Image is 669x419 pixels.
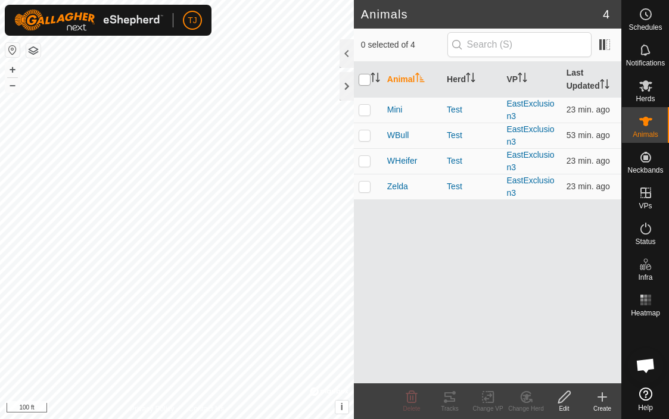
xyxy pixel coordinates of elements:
[26,43,41,58] button: Map Layers
[447,180,497,193] div: Test
[5,78,20,92] button: –
[5,43,20,57] button: Reset Map
[567,105,610,114] span: Sep 24, 2025 at 7:30 PM
[387,155,418,167] span: WHeifer
[638,404,653,411] span: Help
[567,156,610,165] span: Sep 24, 2025 at 7:30 PM
[567,182,610,191] span: Sep 24, 2025 at 7:30 PM
[469,404,507,413] div: Change VP
[335,401,348,414] button: i
[371,74,380,84] p-sorticon: Activate to sort
[639,202,652,209] span: VPs
[415,74,425,84] p-sorticon: Activate to sort
[382,62,442,98] th: Animal
[507,404,545,413] div: Change Herd
[14,10,163,31] img: Gallagher Logo
[361,7,603,21] h2: Animals
[506,176,554,198] a: EastExclusion3
[442,62,502,98] th: Herd
[5,62,20,77] button: +
[502,62,561,98] th: VP
[387,180,408,193] span: Zelda
[447,32,592,57] input: Search (S)
[188,14,197,27] span: TJ
[626,60,665,67] span: Notifications
[628,348,664,383] div: Open chat
[627,167,663,174] span: Neckbands
[583,404,621,413] div: Create
[633,131,658,138] span: Animals
[506,99,554,121] a: EastExclusion3
[447,129,497,142] div: Test
[518,74,527,84] p-sorticon: Activate to sort
[130,404,175,414] a: Privacy Policy
[635,238,655,245] span: Status
[447,104,497,116] div: Test
[562,62,621,98] th: Last Updated
[431,404,469,413] div: Tracks
[600,81,609,90] p-sorticon: Activate to sort
[631,309,660,317] span: Heatmap
[466,74,475,84] p-sorticon: Activate to sort
[622,383,669,416] a: Help
[447,155,497,167] div: Test
[341,402,343,412] span: i
[387,129,409,142] span: WBull
[506,124,554,146] a: EastExclusion3
[628,24,662,31] span: Schedules
[506,150,554,172] a: EastExclusion3
[638,274,652,281] span: Infra
[387,104,403,116] span: Mini
[603,5,609,23] span: 4
[636,95,655,102] span: Herds
[403,405,421,412] span: Delete
[567,130,610,140] span: Sep 24, 2025 at 7:00 PM
[545,404,583,413] div: Edit
[361,39,447,51] span: 0 selected of 4
[189,404,224,414] a: Contact Us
